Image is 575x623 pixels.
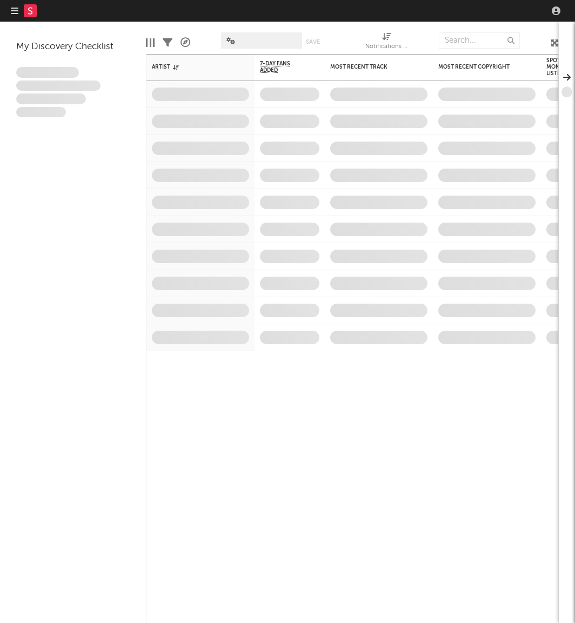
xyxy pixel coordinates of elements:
div: Artist [152,64,233,70]
span: Praesent ac interdum [16,93,86,104]
button: Save [306,39,320,45]
div: Edit Columns [146,27,155,58]
input: Search... [439,32,520,49]
span: Aliquam viverra [16,107,66,118]
div: Filters [163,27,172,58]
span: 7-Day Fans Added [260,61,303,73]
div: My Discovery Checklist [16,41,130,53]
span: Integer aliquet in purus et [16,81,101,91]
div: A&R Pipeline [180,27,190,58]
div: Notifications (Artist) [365,27,409,58]
span: Lorem ipsum dolor [16,67,79,78]
div: Most Recent Copyright [438,64,519,70]
div: Notifications (Artist) [365,41,409,53]
div: Most Recent Track [330,64,411,70]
